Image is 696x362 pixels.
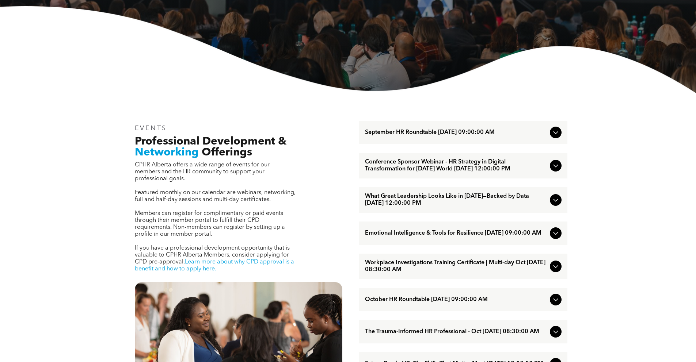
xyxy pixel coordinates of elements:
[365,328,547,335] span: The Trauma-Informed HR Professional - Oct [DATE] 08:30:00 AM
[135,190,296,203] span: Featured monthly on our calendar are webinars, networking, full and half-day sessions and multi-d...
[135,211,285,237] span: Members can register for complimentary or paid events through their member portal to fulfill thei...
[135,162,270,182] span: CPHR Alberta offers a wide range of events for our members and the HR community to support your p...
[135,147,199,158] span: Networking
[135,259,294,272] a: Learn more about why CPD approval is a benefit and how to apply here.
[365,159,547,173] span: Conference Sponsor Webinar - HR Strategy in Digital Transformation for [DATE] World [DATE] 12:00:...
[135,136,286,147] span: Professional Development &
[135,125,167,132] span: EVENTS
[202,147,252,158] span: Offerings
[365,193,547,207] span: What Great Leadership Looks Like in [DATE]—Backed by Data [DATE] 12:00:00 PM
[365,230,547,237] span: Emotional Intelligence & Tools for Resilience [DATE] 09:00:00 AM
[365,259,547,273] span: Workplace Investigations Training Certificate | Multi-day Oct [DATE] 08:30:00 AM
[135,245,290,265] span: If you have a professional development opportunity that is valuable to CPHR Alberta Members, cons...
[365,296,547,303] span: October HR Roundtable [DATE] 09:00:00 AM
[365,129,547,136] span: September HR Roundtable [DATE] 09:00:00 AM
